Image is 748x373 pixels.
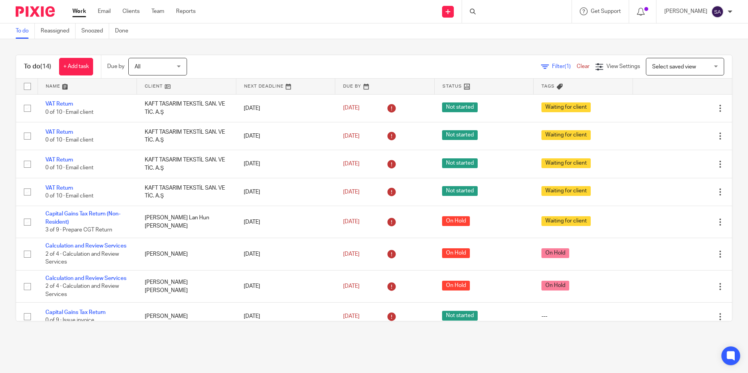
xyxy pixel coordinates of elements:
span: (1) [565,64,571,69]
a: Capital Gains Tax Return [45,310,106,315]
span: Select saved view [652,64,696,70]
td: KAFT TASARIM TEKSTİL SAN. VE TİC. A.Ş [137,122,236,150]
td: [DATE] [236,178,335,206]
td: [DATE] [236,238,335,270]
span: Waiting for client [541,158,591,168]
span: [DATE] [343,283,360,289]
span: On Hold [541,281,569,291]
span: Not started [442,102,478,112]
h1: To do [24,63,51,71]
span: [DATE] [343,251,360,257]
span: 2 of 4 · Calculation and Review Services [45,251,119,265]
span: Get Support [591,9,621,14]
a: VAT Return [45,101,73,107]
td: KAFT TASARIM TEKSTİL SAN. VE TİC. A.Ş [137,94,236,122]
span: Waiting for client [541,186,591,196]
a: Done [115,23,134,39]
span: Waiting for client [541,102,591,112]
a: VAT Return [45,185,73,191]
td: KAFT TASARIM TEKSTİL SAN. VE TİC. A.Ş [137,150,236,178]
span: On Hold [541,248,569,258]
span: (14) [40,63,51,70]
a: + Add task [59,58,93,75]
td: [PERSON_NAME] [137,303,236,330]
td: [DATE] [236,303,335,330]
a: To do [16,23,35,39]
a: Clear [577,64,590,69]
span: View Settings [606,64,640,69]
a: Work [72,7,86,15]
td: [DATE] [236,270,335,302]
span: [DATE] [343,314,360,319]
span: On Hold [442,281,470,291]
span: [DATE] [343,106,360,111]
a: Reassigned [41,23,76,39]
td: [DATE] [236,94,335,122]
a: Email [98,7,111,15]
span: Not started [442,186,478,196]
span: 2 of 4 · Calculation and Review Services [45,283,119,297]
span: Not started [442,311,478,321]
span: On Hold [442,216,470,226]
a: Team [151,7,164,15]
span: [DATE] [343,161,360,167]
a: VAT Return [45,129,73,135]
a: Clients [122,7,140,15]
td: [DATE] [236,150,335,178]
a: Calculation and Review Services [45,276,126,281]
span: [DATE] [343,133,360,139]
p: Due by [107,63,124,70]
span: [DATE] [343,189,360,195]
span: Filter [552,64,577,69]
span: 0 of 10 · Email client [45,165,93,171]
a: Reports [176,7,196,15]
a: Snoozed [81,23,109,39]
span: On Hold [442,248,470,258]
span: Not started [442,130,478,140]
td: [PERSON_NAME] Lan Hun [PERSON_NAME] [137,206,236,238]
img: Pixie [16,6,55,17]
span: Waiting for client [541,130,591,140]
span: 3 of 9 · Prepare CGT Return [45,227,112,233]
td: KAFT TASARIM TEKSTİL SAN. VE TİC. A.Ş [137,178,236,206]
span: [DATE] [343,219,360,225]
span: Not started [442,158,478,168]
td: [DATE] [236,122,335,150]
td: [PERSON_NAME] [137,238,236,270]
a: VAT Return [45,157,73,163]
img: svg%3E [711,5,724,18]
div: --- [541,312,625,320]
span: Waiting for client [541,216,591,226]
span: 0 of 9 · Issue invoice [45,318,94,323]
td: [DATE] [236,206,335,238]
span: 0 of 10 · Email client [45,193,93,199]
span: 0 of 10 · Email client [45,137,93,143]
p: [PERSON_NAME] [664,7,707,15]
td: [PERSON_NAME] [PERSON_NAME] [137,270,236,302]
span: Tags [541,84,555,88]
a: Capital Gains Tax Return (Non-Resident) [45,211,120,224]
span: All [135,64,140,70]
span: 0 of 10 · Email client [45,109,93,115]
a: Calculation and Review Services [45,243,126,249]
